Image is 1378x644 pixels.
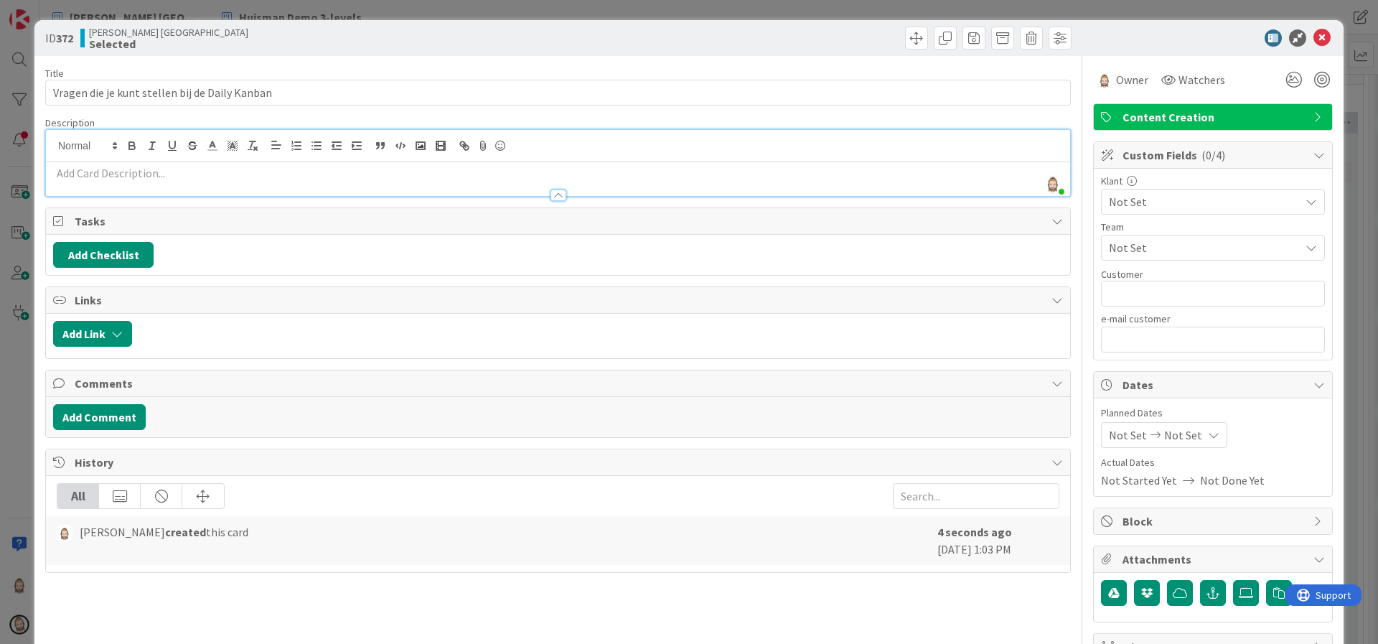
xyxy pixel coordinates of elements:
img: Rv [1096,71,1113,88]
span: Links [75,291,1044,309]
label: Title [45,67,64,80]
div: Klant [1101,176,1325,186]
div: All [57,484,99,508]
span: Not Done Yet [1200,472,1265,489]
b: Selected [89,38,248,50]
b: 372 [56,31,73,45]
label: Customer [1101,268,1143,281]
button: Add Link [53,321,132,347]
span: Content Creation [1122,108,1306,126]
span: Custom Fields [1122,146,1306,164]
span: Watchers [1178,71,1225,88]
span: Block [1122,513,1306,530]
span: Owner [1116,71,1148,88]
b: 4 seconds ago [937,525,1012,539]
span: Actual Dates [1101,455,1325,470]
span: ID [45,29,73,47]
button: Add Comment [53,404,146,430]
span: ( 0/4 ) [1201,148,1225,162]
div: Team [1101,222,1325,232]
input: type card name here... [45,80,1071,106]
span: History [75,454,1044,471]
span: [PERSON_NAME] this card [80,523,248,541]
span: Not Set [1164,426,1202,444]
span: Not Set [1109,426,1147,444]
span: Description [45,116,95,129]
span: Dates [1122,376,1306,393]
span: Not Set [1109,239,1300,256]
b: created [165,525,206,539]
span: [PERSON_NAME] [GEOGRAPHIC_DATA] [89,27,248,38]
div: [DATE] 1:03 PM [937,523,1059,558]
div: e-mail customer [1101,314,1325,324]
span: Attachments [1122,551,1306,568]
span: Comments [75,375,1044,392]
span: Not Started Yet [1101,472,1177,489]
span: Planned Dates [1101,406,1325,421]
button: Add Checklist [53,242,154,268]
img: LaT3y7r22MuEzJAq8SoXmSHa1xSW2awU.png [1043,173,1063,193]
span: Support [30,2,65,19]
span: Tasks [75,213,1044,230]
span: Not Set [1109,192,1293,212]
img: Rv [57,525,72,541]
input: Search... [893,483,1059,509]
